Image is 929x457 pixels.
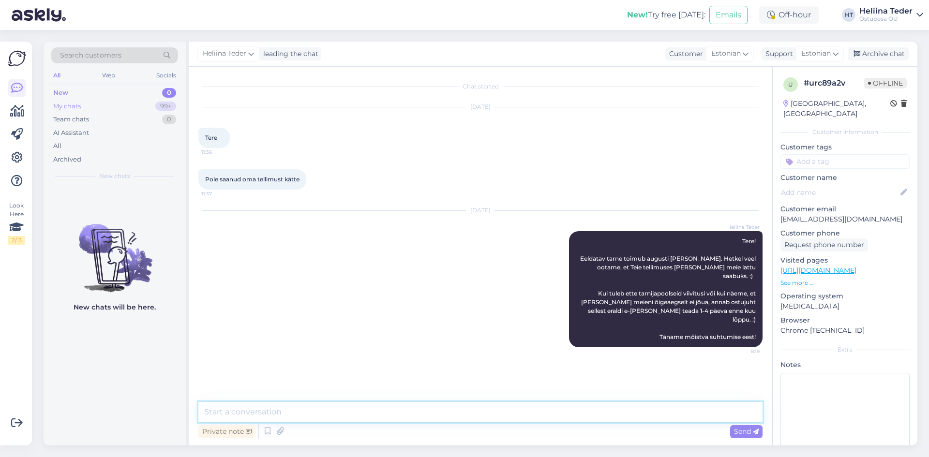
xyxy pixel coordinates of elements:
[203,48,246,59] span: Heliina Teder
[198,103,763,111] div: [DATE]
[780,214,910,224] p: [EMAIL_ADDRESS][DOMAIN_NAME]
[780,301,910,311] p: [MEDICAL_DATA]
[723,223,760,231] span: Heliina Teder
[762,49,793,59] div: Support
[780,128,910,136] div: Customer information
[201,190,238,197] span: 11:37
[781,187,899,198] input: Add name
[8,201,25,245] div: Look Here
[155,102,176,111] div: 99+
[53,102,81,111] div: My chats
[780,228,910,238] p: Customer phone
[665,49,703,59] div: Customer
[780,360,910,370] p: Notes
[859,7,913,15] div: Heliina Teder
[780,266,856,275] a: [URL][DOMAIN_NAME]
[804,77,864,89] div: # urc89a2v
[259,49,318,59] div: leading the chat
[51,69,62,82] div: All
[60,50,121,60] span: Search customers
[783,99,890,119] div: [GEOGRAPHIC_DATA], [GEOGRAPHIC_DATA]
[53,155,81,164] div: Archived
[99,172,130,180] span: New chats
[100,69,117,82] div: Web
[848,47,909,60] div: Archive chat
[198,206,763,215] div: [DATE]
[627,9,705,21] div: Try free [DATE]:
[205,134,217,141] span: Tere
[780,154,910,169] input: Add a tag
[780,345,910,354] div: Extra
[198,425,255,438] div: Private note
[723,348,760,355] span: 8:19
[74,302,156,312] p: New chats will be here.
[780,291,910,301] p: Operating system
[780,315,910,325] p: Browser
[162,115,176,124] div: 0
[859,7,923,23] a: Heliina TederOstupesa OÜ
[627,10,648,19] b: New!
[53,115,89,124] div: Team chats
[709,6,748,24] button: Emails
[53,128,89,138] div: AI Assistant
[780,255,910,265] p: Visited pages
[711,48,741,59] span: Estonian
[864,78,907,88] span: Offline
[780,142,910,152] p: Customer tags
[842,8,855,22] div: HT
[780,173,910,183] p: Customer name
[162,88,176,98] div: 0
[859,15,913,23] div: Ostupesa OÜ
[8,49,26,68] img: Askly Logo
[8,236,25,245] div: 2 / 3
[801,48,831,59] span: Estonian
[780,325,910,336] p: Chrome [TECHNICAL_ID]
[53,88,68,98] div: New
[154,69,178,82] div: Socials
[780,279,910,287] p: See more ...
[201,148,238,156] span: 11:36
[44,206,186,294] img: No chats
[734,427,759,436] span: Send
[780,238,868,251] div: Request phone number
[780,204,910,214] p: Customer email
[788,81,793,88] span: u
[198,82,763,91] div: Chat started
[53,141,61,151] div: All
[205,176,300,183] span: Pole saanud oma tellimust kätte
[759,6,819,24] div: Off-hour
